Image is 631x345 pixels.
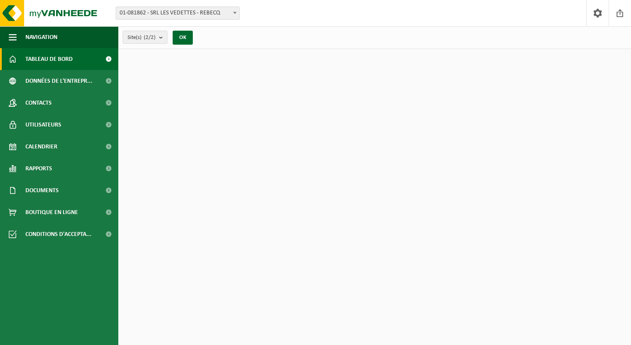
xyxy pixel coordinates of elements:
button: OK [173,31,193,45]
span: Rapports [25,158,52,180]
span: Documents [25,180,59,201]
span: 01-081862 - SRL LES VEDETTES - REBECQ [116,7,240,20]
span: Utilisateurs [25,114,61,136]
span: Contacts [25,92,52,114]
span: Données de l'entrepr... [25,70,92,92]
span: 01-081862 - SRL LES VEDETTES - REBECQ [116,7,239,19]
span: Conditions d'accepta... [25,223,92,245]
span: Calendrier [25,136,57,158]
span: Navigation [25,26,57,48]
span: Boutique en ligne [25,201,78,223]
button: Site(s)(2/2) [123,31,167,44]
count: (2/2) [144,35,156,40]
span: Tableau de bord [25,48,73,70]
span: Site(s) [128,31,156,44]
